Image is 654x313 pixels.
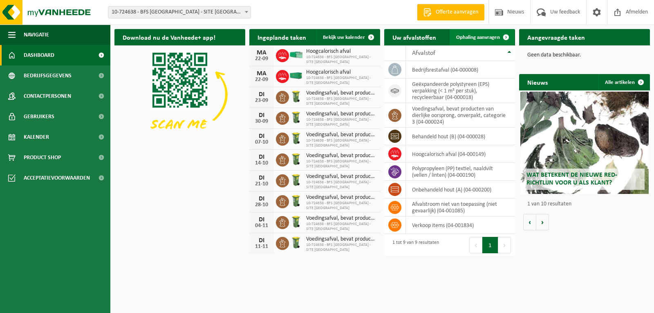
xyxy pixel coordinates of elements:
[24,45,54,65] span: Dashboard
[523,214,536,230] button: Vorige
[406,103,515,128] td: voedingsafval, bevat producten van dierlijke oorsprong, onverpakt, categorie 3 (04-000024)
[519,29,593,45] h2: Aangevraagde taken
[536,214,549,230] button: Volgende
[306,201,376,211] span: 10-724638 - BFS [GEOGRAPHIC_DATA] - SITE [GEOGRAPHIC_DATA]
[306,90,376,97] span: Voedingsafval, bevat producten van dierlijke oorsprong, onverpakt, categorie 3
[406,79,515,103] td: geëxpandeerde polystyreen (EPS) verpakking (< 1 m² per stuk), recycleerbaar (04-000018)
[306,97,376,106] span: 10-724638 - BFS [GEOGRAPHIC_DATA] - SITE [GEOGRAPHIC_DATA]
[253,77,270,83] div: 22-09
[526,172,617,186] span: Wat betekent de nieuwe RED-richtlijn voor u als klant?
[306,236,376,243] span: Voedingsafval, bevat producten van dierlijke oorsprong, onverpakt, categorie 3
[306,132,376,138] span: Voedingsafval, bevat producten van dierlijke oorsprong, onverpakt, categorie 3
[253,154,270,160] div: DI
[253,202,270,208] div: 28-10
[289,131,303,145] img: WB-0140-HPE-GN-50
[289,194,303,208] img: WB-0140-HPE-GN-50
[469,237,482,253] button: Previous
[450,29,514,45] a: Ophaling aanvragen
[306,111,376,117] span: Voedingsafval, bevat producten van dierlijke oorsprong, onverpakt, categorie 3
[527,201,646,207] p: 1 van 10 resultaten
[520,92,649,194] a: Wat betekent de nieuwe RED-richtlijn voor u als klant?
[406,198,515,216] td: afvalstroom niet van toepassing (niet gevaarlijk) (04-001085)
[434,8,480,16] span: Offerte aanvragen
[406,145,515,163] td: hoogcalorisch afval (04-000149)
[412,50,435,56] span: Afvalstof
[289,152,303,166] img: WB-0140-HPE-GN-50
[253,140,270,145] div: 07-10
[306,138,376,148] span: 10-724638 - BFS [GEOGRAPHIC_DATA] - SITE [GEOGRAPHIC_DATA]
[384,29,444,45] h2: Uw afvalstoffen
[114,45,245,144] img: Download de VHEPlus App
[24,86,71,106] span: Contactpersonen
[306,215,376,222] span: Voedingsafval, bevat producten van dierlijke oorsprong, onverpakt, categorie 3
[306,117,376,127] span: 10-724638 - BFS [GEOGRAPHIC_DATA] - SITE [GEOGRAPHIC_DATA]
[498,237,511,253] button: Next
[406,163,515,181] td: polypropyleen (PP) textiel, naaldvilt (vellen / linten) (04-000190)
[306,243,376,252] span: 10-724638 - BFS [GEOGRAPHIC_DATA] - SITE [GEOGRAPHIC_DATA]
[24,25,49,45] span: Navigatie
[417,4,484,20] a: Offerte aanvragen
[456,35,500,40] span: Ophaling aanvragen
[289,215,303,229] img: WB-0140-HPE-GN-50
[306,180,376,190] span: 10-724638 - BFS [GEOGRAPHIC_DATA] - SITE [GEOGRAPHIC_DATA]
[306,55,376,65] span: 10-724638 - BFS [GEOGRAPHIC_DATA] - SITE [GEOGRAPHIC_DATA]
[108,7,251,18] span: 10-724638 - BFS EUROPE - SITE KRUISHOUTEM - KRUISEM
[519,74,556,90] h2: Nieuws
[253,70,270,77] div: MA
[406,181,515,198] td: onbehandeld hout (A) (04-000200)
[289,90,303,104] img: WB-0140-HPE-GN-50
[406,128,515,145] td: behandeld hout (B) (04-000028)
[253,160,270,166] div: 14-10
[527,52,642,58] p: Geen data beschikbaar.
[253,119,270,124] div: 30-09
[253,56,270,62] div: 22-09
[253,133,270,140] div: DI
[24,65,72,86] span: Bedrijfsgegevens
[289,173,303,187] img: WB-0140-HPE-GN-50
[253,98,270,104] div: 23-09
[253,216,270,223] div: DI
[253,223,270,229] div: 04-11
[289,72,303,79] img: HK-XC-40-GN-00
[253,237,270,244] div: DI
[253,91,270,98] div: DI
[24,147,61,168] span: Product Shop
[253,112,270,119] div: DI
[306,69,376,76] span: Hoogcalorisch afval
[406,61,515,79] td: bedrijfsrestafval (04-000008)
[388,236,439,254] div: 1 tot 9 van 9 resultaten
[306,173,376,180] span: Voedingsafval, bevat producten van dierlijke oorsprong, onverpakt, categorie 3
[306,194,376,201] span: Voedingsafval, bevat producten van dierlijke oorsprong, onverpakt, categorie 3
[598,74,649,90] a: Alle artikelen
[306,48,376,55] span: Hoogcalorisch afval
[253,181,270,187] div: 21-10
[24,127,49,147] span: Kalender
[24,106,54,127] span: Gebruikers
[253,175,270,181] div: DI
[406,216,515,234] td: verkoop items (04-001834)
[289,110,303,124] img: WB-0140-HPE-GN-50
[114,29,224,45] h2: Download nu de Vanheede+ app!
[306,159,376,169] span: 10-724638 - BFS [GEOGRAPHIC_DATA] - SITE [GEOGRAPHIC_DATA]
[482,237,498,253] button: 1
[306,222,376,232] span: 10-724638 - BFS [GEOGRAPHIC_DATA] - SITE [GEOGRAPHIC_DATA]
[253,50,270,56] div: MA
[306,76,376,86] span: 10-724638 - BFS [GEOGRAPHIC_DATA] - SITE [GEOGRAPHIC_DATA]
[253,196,270,202] div: DI
[249,29,314,45] h2: Ingeplande taken
[306,153,376,159] span: Voedingsafval, bevat producten van dierlijke oorsprong, onverpakt, categorie 3
[289,236,303,250] img: WB-0140-HPE-GN-50
[316,29,379,45] a: Bekijk uw kalender
[24,168,90,188] span: Acceptatievoorwaarden
[289,51,303,59] img: HK-XP-30-GN-00
[323,35,365,40] span: Bekijk uw kalender
[253,244,270,250] div: 11-11
[108,6,251,18] span: 10-724638 - BFS EUROPE - SITE KRUISHOUTEM - KRUISEM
